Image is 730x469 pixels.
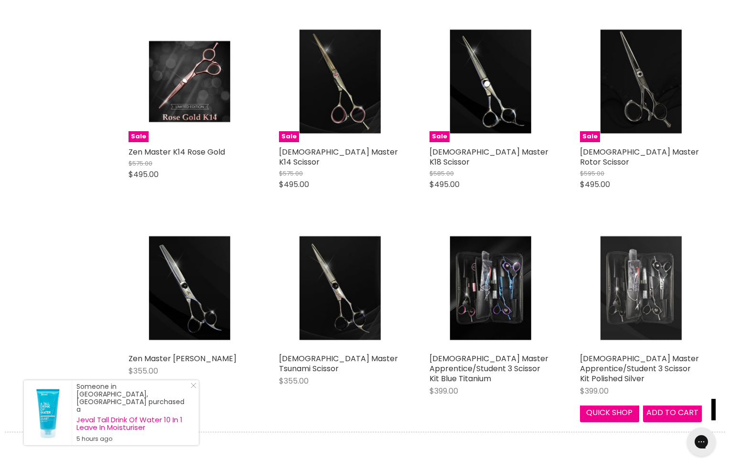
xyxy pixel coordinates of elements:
a: Zen Master [PERSON_NAME] [129,353,236,364]
a: Zen Master K14 ScissorSale [279,21,401,142]
a: Jeval Tall Drink Of Water 10 In 1 Leave In Moisturiser [76,416,189,431]
img: Zen Master Tsunami Scissor [299,227,380,349]
span: $355.00 [129,365,158,376]
span: Add to cart [646,407,698,418]
a: [DEMOGRAPHIC_DATA] Master K18 Scissor [429,146,548,167]
a: [DEMOGRAPHIC_DATA] Master Apprentice/Student 3 Scissor Kit Polished Silver [580,353,699,384]
span: $585.00 [429,169,454,178]
span: $495.00 [129,169,159,180]
img: Zen Master K14 Scissor [299,21,380,142]
span: $355.00 [279,375,309,386]
a: Zen Master Tsunami Thinner [129,227,250,349]
a: Zen Master K18 ScissorSale [429,21,551,142]
span: $495.00 [279,179,309,190]
span: $399.00 [429,386,458,396]
span: Sale [429,131,450,142]
img: Zen Master Apprentice/Student 3 Scissor Kit Polished Silver [600,227,681,349]
span: Sale [129,131,149,142]
a: Zen Master K14 Rose GoldSale [129,21,250,142]
a: Zen Master Apprentice/Student 3 Scissor Kit Polished Silver [580,227,702,349]
a: Visit product page [24,380,72,445]
div: Someone in [GEOGRAPHIC_DATA], [GEOGRAPHIC_DATA] purchased a [76,383,189,443]
a: Zen Master Rotor ScissorSale [580,21,702,142]
svg: Close Icon [191,383,196,388]
img: Zen Master K14 Rose Gold [149,21,230,142]
a: Zen Master Tsunami Scissor [279,227,401,349]
a: [DEMOGRAPHIC_DATA] Master Apprentice/Student 3 Scissor Kit Blue Titanium [429,353,548,384]
button: Add to cart [643,403,702,422]
img: Zen Master Rotor Scissor [600,21,681,142]
img: Zen Master K18 Scissor [450,21,531,142]
small: 5 hours ago [76,435,189,443]
span: $575.00 [129,159,152,168]
a: [DEMOGRAPHIC_DATA] Master Tsunami Scissor [279,353,398,374]
span: $575.00 [279,169,303,178]
span: $399.00 [580,386,609,396]
a: [DEMOGRAPHIC_DATA] Master Rotor Scissor [580,146,699,167]
a: Zen Master K14 Rose Gold [129,146,225,157]
span: Sale [279,131,299,142]
span: $495.00 [429,179,460,190]
a: Zen Master Apprentice/Student 3 Scissor Kit Blue Titanium [429,227,551,349]
img: Zen Master Apprentice/Student 3 Scissor Kit Blue Titanium [450,227,531,349]
span: Sale [580,131,600,142]
a: Close Notification [187,383,196,392]
img: Zen Master Tsunami Thinner [149,227,230,349]
a: [DEMOGRAPHIC_DATA] Master K14 Scissor [279,146,398,167]
iframe: Gorgias live chat messenger [682,424,720,459]
span: $495.00 [580,179,610,190]
button: Quick shop [580,403,639,422]
span: $595.00 [580,169,604,178]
